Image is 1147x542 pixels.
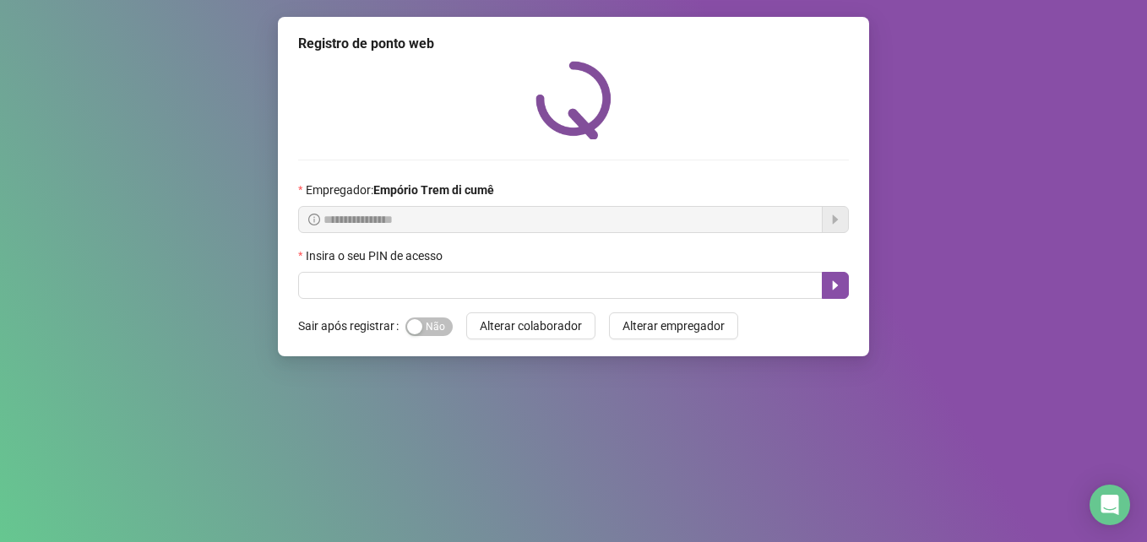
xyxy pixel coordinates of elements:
[609,312,738,339] button: Alterar empregador
[373,183,494,197] strong: Empório Trem di cumê
[622,317,725,335] span: Alterar empregador
[298,34,849,54] div: Registro de ponto web
[298,312,405,339] label: Sair após registrar
[480,317,582,335] span: Alterar colaborador
[535,61,612,139] img: QRPoint
[306,181,494,199] span: Empregador :
[829,279,842,292] span: caret-right
[298,247,454,265] label: Insira o seu PIN de acesso
[1090,485,1130,525] div: Open Intercom Messenger
[466,312,595,339] button: Alterar colaborador
[308,214,320,225] span: info-circle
